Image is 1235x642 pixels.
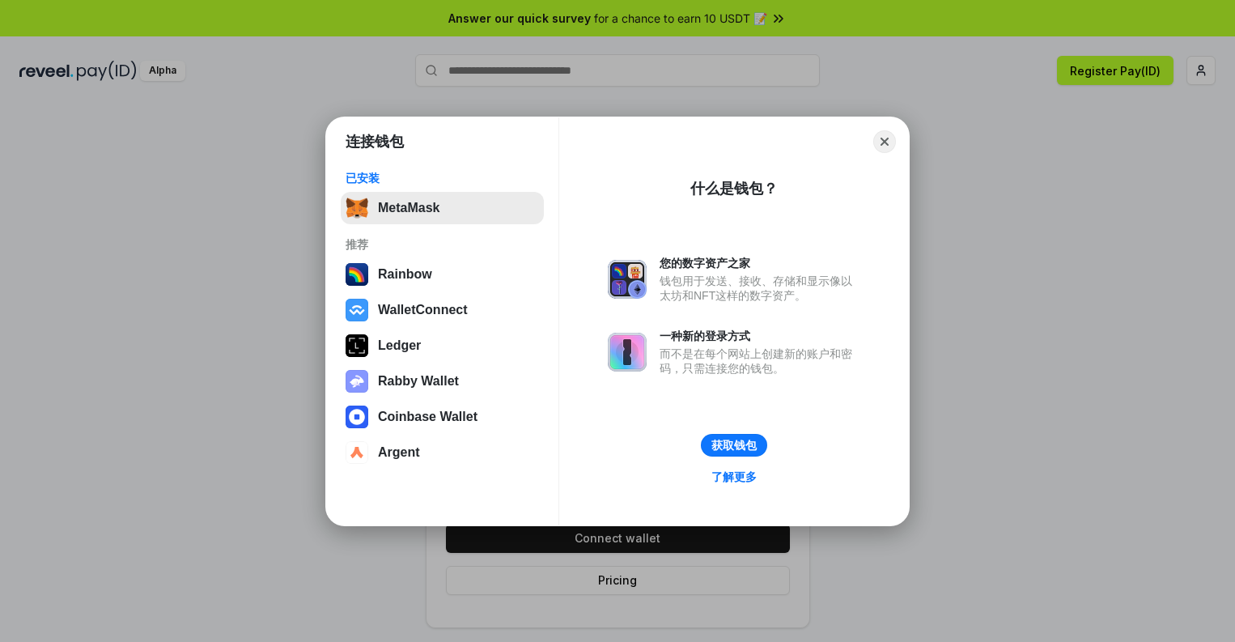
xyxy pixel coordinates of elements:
img: svg+xml,%3Csvg%20fill%3D%22none%22%20height%3D%2233%22%20viewBox%3D%220%200%2035%2033%22%20width%... [346,197,368,219]
img: svg+xml,%3Csvg%20xmlns%3D%22http%3A%2F%2Fwww.w3.org%2F2000%2Fsvg%22%20width%3D%2228%22%20height%3... [346,334,368,357]
div: Coinbase Wallet [378,410,477,424]
button: Argent [341,436,544,469]
div: Ledger [378,338,421,353]
div: 推荐 [346,237,539,252]
div: Rainbow [378,267,432,282]
img: svg+xml,%3Csvg%20xmlns%3D%22http%3A%2F%2Fwww.w3.org%2F2000%2Fsvg%22%20fill%3D%22none%22%20viewBox... [608,333,647,372]
a: 了解更多 [702,466,766,487]
button: Rainbow [341,258,544,291]
div: 了解更多 [711,470,757,484]
img: svg+xml,%3Csvg%20xmlns%3D%22http%3A%2F%2Fwww.w3.org%2F2000%2Fsvg%22%20fill%3D%22none%22%20viewBox... [608,260,647,299]
div: 钱包用于发送、接收、存储和显示像以太坊和NFT这样的数字资产。 [660,274,860,303]
div: 已安装 [346,171,539,185]
div: 您的数字资产之家 [660,256,860,270]
button: Close [873,130,896,153]
img: svg+xml,%3Csvg%20width%3D%2228%22%20height%3D%2228%22%20viewBox%3D%220%200%2028%2028%22%20fill%3D... [346,299,368,321]
img: svg+xml,%3Csvg%20width%3D%2228%22%20height%3D%2228%22%20viewBox%3D%220%200%2028%2028%22%20fill%3D... [346,441,368,464]
div: Rabby Wallet [378,374,459,389]
div: 而不是在每个网站上创建新的账户和密码，只需连接您的钱包。 [660,347,860,376]
button: Coinbase Wallet [341,401,544,433]
div: MetaMask [378,201,439,215]
div: 什么是钱包？ [690,179,778,198]
button: 获取钱包 [701,434,767,457]
img: svg+xml,%3Csvg%20width%3D%22120%22%20height%3D%22120%22%20viewBox%3D%220%200%20120%20120%22%20fil... [346,263,368,286]
div: 一种新的登录方式 [660,329,860,343]
button: MetaMask [341,192,544,224]
div: 获取钱包 [711,438,757,453]
button: Ledger [341,330,544,362]
div: Argent [378,445,420,460]
div: WalletConnect [378,303,468,317]
img: svg+xml,%3Csvg%20width%3D%2228%22%20height%3D%2228%22%20viewBox%3D%220%200%2028%2028%22%20fill%3D... [346,406,368,428]
h1: 连接钱包 [346,132,404,151]
button: Rabby Wallet [341,365,544,398]
img: svg+xml,%3Csvg%20xmlns%3D%22http%3A%2F%2Fwww.w3.org%2F2000%2Fsvg%22%20fill%3D%22none%22%20viewBox... [346,370,368,393]
button: WalletConnect [341,294,544,326]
